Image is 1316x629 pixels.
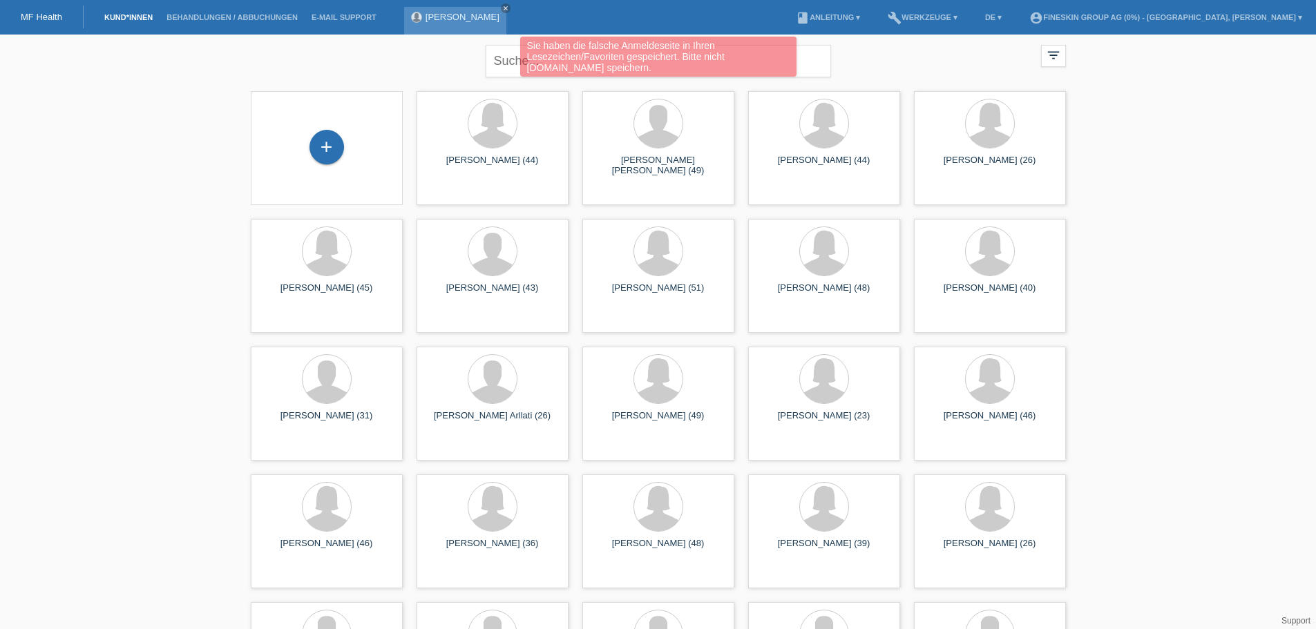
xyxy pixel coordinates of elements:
[426,12,499,22] a: [PERSON_NAME]
[593,282,723,304] div: [PERSON_NAME] (51)
[925,538,1055,560] div: [PERSON_NAME] (26)
[796,11,810,25] i: book
[502,5,509,12] i: close
[593,155,723,177] div: [PERSON_NAME] [PERSON_NAME] (49)
[925,410,1055,432] div: [PERSON_NAME] (46)
[97,13,160,21] a: Kund*innen
[1029,11,1043,25] i: account_circle
[888,11,902,25] i: build
[160,13,305,21] a: Behandlungen / Abbuchungen
[262,282,392,304] div: [PERSON_NAME] (45)
[428,538,557,560] div: [PERSON_NAME] (36)
[1046,48,1061,63] i: filter_list
[759,155,889,177] div: [PERSON_NAME] (44)
[501,3,511,13] a: close
[759,282,889,304] div: [PERSON_NAME] (48)
[593,538,723,560] div: [PERSON_NAME] (48)
[428,155,557,177] div: [PERSON_NAME] (44)
[881,13,964,21] a: buildWerkzeuge ▾
[262,410,392,432] div: [PERSON_NAME] (31)
[759,538,889,560] div: [PERSON_NAME] (39)
[21,12,62,22] a: MF Health
[925,282,1055,304] div: [PERSON_NAME] (40)
[789,13,867,21] a: bookAnleitung ▾
[428,410,557,432] div: [PERSON_NAME] Arllati (26)
[305,13,383,21] a: E-Mail Support
[1022,13,1309,21] a: account_circleFineSkin Group AG (0%) - [GEOGRAPHIC_DATA], [PERSON_NAME] ▾
[428,282,557,304] div: [PERSON_NAME] (43)
[593,410,723,432] div: [PERSON_NAME] (49)
[262,538,392,560] div: [PERSON_NAME] (46)
[925,155,1055,177] div: [PERSON_NAME] (26)
[520,37,797,77] div: Sie haben die falsche Anmeldeseite in Ihren Lesezeichen/Favoriten gespeichert. Bitte nicht [DOMAI...
[978,13,1009,21] a: DE ▾
[310,135,343,159] div: Kund*in hinzufügen
[1281,616,1310,626] a: Support
[759,410,889,432] div: [PERSON_NAME] (23)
